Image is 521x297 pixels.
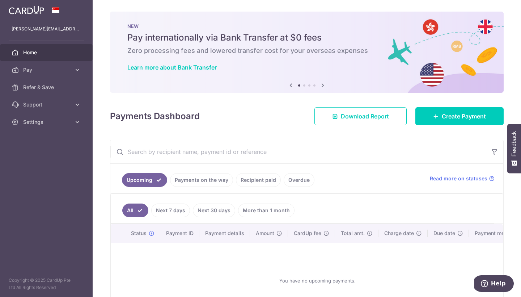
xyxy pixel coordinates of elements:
[170,173,233,187] a: Payments on the way
[9,6,44,14] img: CardUp
[110,110,200,123] h4: Payments Dashboard
[430,175,487,182] span: Read more on statuses
[110,12,504,93] img: Bank transfer banner
[127,46,486,55] h6: Zero processing fees and lowered transfer cost for your overseas expenses
[341,230,365,237] span: Total amt.
[193,204,235,217] a: Next 30 days
[284,173,314,187] a: Overdue
[127,64,217,71] a: Learn more about Bank Transfer
[23,101,71,108] span: Support
[415,107,504,125] a: Create Payment
[384,230,414,237] span: Charge date
[238,204,295,217] a: More than 1 month
[314,107,407,125] a: Download Report
[341,112,389,121] span: Download Report
[256,230,274,237] span: Amount
[131,230,147,237] span: Status
[507,124,521,173] button: Feedback - Show survey
[199,224,250,243] th: Payment details
[160,224,199,243] th: Payment ID
[23,49,71,56] span: Home
[151,204,190,217] a: Next 7 days
[12,25,81,33] p: [PERSON_NAME][EMAIL_ADDRESS][DOMAIN_NAME]
[511,131,517,156] span: Feedback
[442,112,486,121] span: Create Payment
[23,66,71,74] span: Pay
[122,204,148,217] a: All
[433,230,455,237] span: Due date
[430,175,495,182] a: Read more on statuses
[236,173,281,187] a: Recipient paid
[294,230,321,237] span: CardUp fee
[23,118,71,126] span: Settings
[474,275,514,293] iframe: Opens a widget where you can find more information
[23,84,71,91] span: Refer & Save
[127,32,486,43] h5: Pay internationally via Bank Transfer at $0 fees
[127,23,486,29] p: NEW
[122,173,167,187] a: Upcoming
[110,140,486,163] input: Search by recipient name, payment id or reference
